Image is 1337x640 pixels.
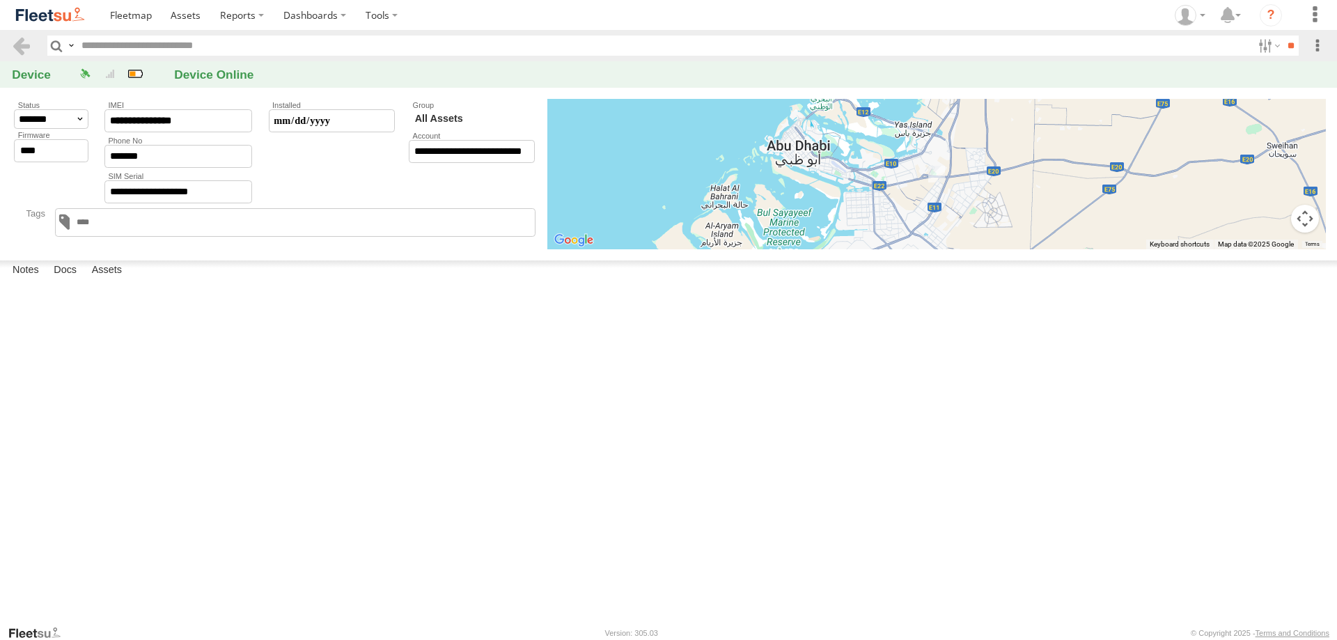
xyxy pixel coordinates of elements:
span: All Assets [410,110,535,127]
a: Terms and Conditions [1256,629,1329,637]
label: Search Filter Options [1253,36,1283,56]
button: Keyboard shortcuts [1150,240,1210,249]
img: Google [551,231,597,249]
div: © Copyright 2025 - [1191,629,1329,637]
a: Open this area in Google Maps (opens a new window) [551,231,597,249]
label: Account [409,132,535,140]
div: 5 [99,65,121,82]
div: Muhammad Babar Raza [1170,5,1210,26]
label: Notes [6,260,46,280]
label: IMEI [104,101,252,109]
div: Version: 305.03 [605,629,658,637]
button: Map camera controls [1291,205,1319,233]
label: Search Query [65,36,77,56]
i: ? [1260,4,1282,26]
label: Group [409,101,535,109]
img: fleetsu-logo-horizontal.svg [14,6,86,24]
label: Firmware [14,131,88,139]
label: Docs [47,260,84,280]
label: SIM Serial [104,172,252,180]
span: Map data ©2025 Google [1218,240,1294,248]
div: 4.05 [124,65,146,82]
label: Status [14,101,88,109]
a: Terms [1305,242,1320,247]
a: Back to previous Page [11,36,31,56]
label: Assets [85,260,129,280]
a: Visit our Website [8,626,72,640]
label: Phone No [104,136,252,145]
